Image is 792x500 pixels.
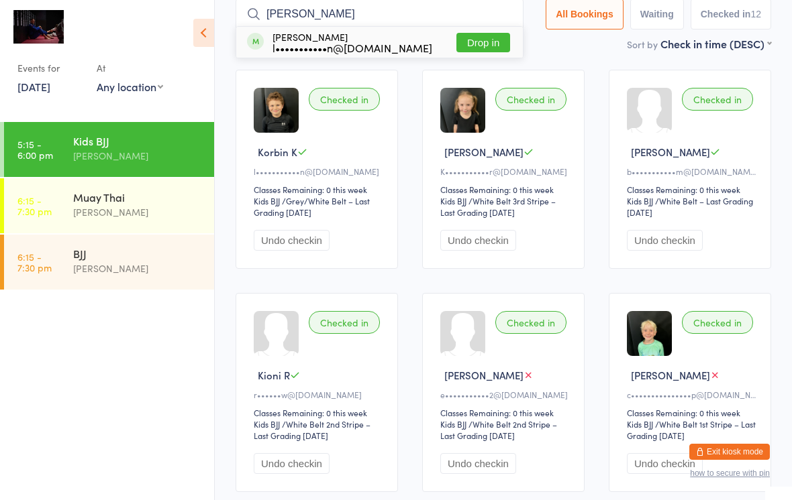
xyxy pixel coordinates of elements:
[97,57,163,79] div: At
[258,368,290,382] span: Kioni R
[4,235,214,290] a: 6:15 -7:30 pmBJJ[PERSON_NAME]
[631,368,710,382] span: [PERSON_NAME]
[254,166,384,177] div: l•••••••••••n@[DOMAIN_NAME]
[17,195,52,216] time: 6:15 - 7:30 pm
[440,453,516,474] button: Undo checkin
[73,204,203,220] div: [PERSON_NAME]
[627,418,756,441] span: / White Belt 1st Stripe – Last Grading [DATE]
[73,246,203,261] div: BJJ
[689,444,770,460] button: Exit kiosk mode
[17,79,50,94] a: [DATE]
[627,230,703,251] button: Undo checkin
[254,195,370,218] span: / Grey/White Belt – Last Grading [DATE]
[17,139,53,160] time: 5:15 - 6:00 pm
[440,184,571,195] div: Classes Remaining: 0 this week
[258,145,297,159] span: Korbin K
[627,38,658,51] label: Sort by
[444,368,524,382] span: [PERSON_NAME]
[440,407,571,418] div: Classes Remaining: 0 this week
[309,88,380,111] div: Checked in
[73,133,203,148] div: Kids BJJ
[73,261,203,276] div: [PERSON_NAME]
[254,418,370,441] span: / White Belt 2nd Stripe – Last Grading [DATE]
[682,311,753,334] div: Checked in
[254,453,330,474] button: Undo checkin
[254,389,384,400] div: r••••••w@[DOMAIN_NAME]
[440,195,466,206] div: Kids BJJ
[627,184,757,195] div: Classes Remaining: 0 this week
[254,230,330,251] button: Undo checkin
[440,88,485,133] img: image1742800986.png
[495,88,566,111] div: Checked in
[627,166,757,177] div: b•••••••••••m@[DOMAIN_NAME]
[456,33,510,52] button: Drop in
[309,311,380,334] div: Checked in
[440,230,516,251] button: Undo checkin
[440,418,466,430] div: Kids BJJ
[440,418,557,441] span: / White Belt 2nd Stripe – Last Grading [DATE]
[17,57,83,79] div: Events for
[273,42,432,53] div: l•••••••••••n@[DOMAIN_NAME]
[254,418,280,430] div: Kids BJJ
[750,9,761,19] div: 12
[440,166,571,177] div: K•••••••••••r@[DOMAIN_NAME]
[254,407,384,418] div: Classes Remaining: 0 this week
[4,122,214,177] a: 5:15 -6:00 pmKids BJJ[PERSON_NAME]
[631,145,710,159] span: [PERSON_NAME]
[627,453,703,474] button: Undo checkin
[682,88,753,111] div: Checked in
[627,407,757,418] div: Classes Remaining: 0 this week
[13,10,64,44] img: Maryborough Martial Arts Academy
[4,178,214,233] a: 6:15 -7:30 pmMuay Thai[PERSON_NAME]
[17,251,52,273] time: 6:15 - 7:30 pm
[690,468,770,478] button: how to secure with pin
[254,195,280,206] div: Kids BJJ
[627,311,672,356] img: image1742801169.png
[273,32,432,53] div: [PERSON_NAME]
[660,36,771,51] div: Check in time (DESC)
[440,195,556,218] span: / White Belt 3rd Stripe – Last Grading [DATE]
[97,79,163,94] div: Any location
[254,88,299,133] img: image1742800845.png
[254,184,384,195] div: Classes Remaining: 0 this week
[444,145,524,159] span: [PERSON_NAME]
[627,195,653,206] div: Kids BJJ
[440,389,571,400] div: e•••••••••••2@[DOMAIN_NAME]
[73,190,203,204] div: Muay Thai
[495,311,566,334] div: Checked in
[73,148,203,164] div: [PERSON_NAME]
[627,418,653,430] div: Kids BJJ
[627,195,753,218] span: / White Belt – Last Grading [DATE]
[627,389,757,400] div: c•••••••••••••••p@[DOMAIN_NAME]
